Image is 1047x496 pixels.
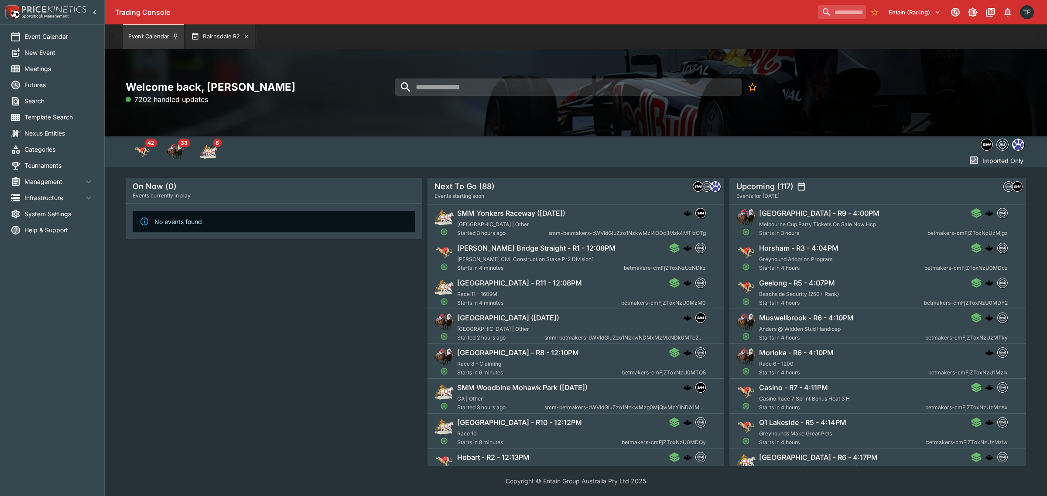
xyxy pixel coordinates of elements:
span: Starts in 6 minutes [457,368,622,377]
svg: Open [440,367,448,375]
img: samemeetingmulti.png [696,208,705,218]
img: samemeetingmulti.png [693,182,703,191]
span: Categories [24,145,94,154]
span: Event Calendar [24,32,94,41]
div: betmakers [695,347,706,358]
h6: SMM Yonkers Raceway ([DATE]) [457,209,565,218]
div: cerberus [683,313,692,322]
img: harness_racing.png [435,382,454,401]
button: Documentation [982,4,998,20]
div: samemeetingmulti [695,382,706,393]
img: logo-cerberus.svg [985,418,994,427]
span: [GEOGRAPHIC_DATA] | Other [457,326,529,332]
span: 8 [213,139,222,147]
span: Futures [24,80,94,89]
span: Race 8 - Claiming [457,360,501,367]
span: betmakers-cmFjZToxNzU0MTQ5 [622,368,706,377]
svg: Open [742,437,750,445]
img: horse_racing.png [736,208,756,227]
div: Greyhound Racing [133,143,151,160]
div: samemeetingmulti [695,313,706,323]
button: Connected to PK [948,4,963,20]
div: cerberus [985,244,994,252]
img: grnz.png [1013,139,1024,150]
span: Meetings [24,64,94,73]
span: Beachside Security (250+ Rank) [759,291,839,297]
span: betmakers-cmFjZToxNzUzMjgz [927,229,1008,238]
p: Imported Only [982,156,1023,165]
span: Events starting soon [435,192,484,200]
button: Notifications [1000,4,1016,20]
svg: Open [742,333,750,340]
div: betmakers [997,382,1008,393]
img: horse_racing [167,143,184,160]
div: Trading Console [115,8,814,17]
svg: Open [742,367,750,375]
img: harness_racing.png [435,278,454,297]
div: betmakers [997,452,1008,462]
img: betmakers.png [998,418,1007,427]
span: betmakers-cmFjZToxNzU0MDY2 [924,299,1008,307]
div: betmakers [997,278,1008,288]
div: betmakers [1003,181,1014,192]
svg: Open [440,333,448,340]
h6: [GEOGRAPHIC_DATA] - R6 - 4:17PM [759,453,878,462]
div: Event type filters [126,136,225,167]
img: betmakers.png [998,278,1007,288]
span: 33 [178,139,190,147]
img: horse_racing.png [435,347,454,367]
span: Starts in 3 hours [759,229,927,238]
img: greyhound_racing.png [736,243,756,262]
span: Anders @ Widden Stud Handicap [759,326,841,332]
h6: Q1 Lakeside - R5 - 4:14PM [759,418,846,427]
span: Infrastructure [24,193,83,202]
span: Greyhounds Make Great Pets [759,430,832,437]
div: cerberus [683,279,692,287]
span: smm-betmakers-bWVldGluZzo1NzkwMzg0MjQwMzY1NDA1MDU [544,403,706,412]
span: Starts in 4 hours [759,368,928,377]
span: Starts in 4 hours [759,403,925,412]
span: Template Search [24,112,94,122]
div: betmakers [695,452,706,462]
div: samemeetingmulti [693,181,703,192]
span: Starts in 4 hours [759,438,926,447]
img: logo-cerberus.svg [683,279,692,287]
img: logo-cerberus.svg [985,348,994,357]
img: horse_racing.png [736,313,756,332]
h5: Upcoming (117) [736,181,794,191]
button: Imported Only [966,153,1026,167]
p: 7202 handled updates [126,94,208,105]
span: Events currently in play [133,191,191,200]
img: logo-cerberus.svg [985,279,994,287]
span: Starts in 4 hours [759,333,925,342]
div: cerberus [683,418,692,427]
span: Started 3 hours ago [457,403,544,412]
img: betmakers.png [696,243,705,253]
h6: [PERSON_NAME] Bridge Straight - R1 - 12:08PM [457,244,616,253]
div: No events found [154,214,202,230]
span: Starts in 8 minutes [457,438,622,447]
img: harness_racing.png [435,417,454,436]
img: betmakers.png [998,452,1007,462]
div: samemeetingmulti [981,139,993,151]
div: betmakers [701,181,712,192]
span: Search [24,96,94,105]
span: Catch The Fire At [GEOGRAPHIC_DATA] Mobile Pace [759,465,889,472]
img: betmakers.png [998,383,1007,392]
span: Tournaments [24,161,94,170]
span: Ladbrokes Quick Multi Division1 [457,465,536,472]
img: samemeetingmulti.png [696,383,705,392]
img: logo-cerberus.svg [683,209,692,217]
div: cerberus [985,313,994,322]
span: Nexus Entities [24,129,94,138]
img: samemeetingmulti.png [981,139,992,150]
h6: Horsham - R3 - 4:04PM [759,244,838,253]
div: Event type filters [979,136,1026,153]
button: Tom Flynn [1017,3,1037,22]
span: Starts in 4 hours [759,264,924,272]
h6: Hobart - R2 - 12:13PM [457,453,530,462]
svg: Open [440,437,448,445]
svg: Open [440,263,448,271]
img: betmakers.png [998,313,1007,323]
img: betmakers.png [696,278,705,288]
